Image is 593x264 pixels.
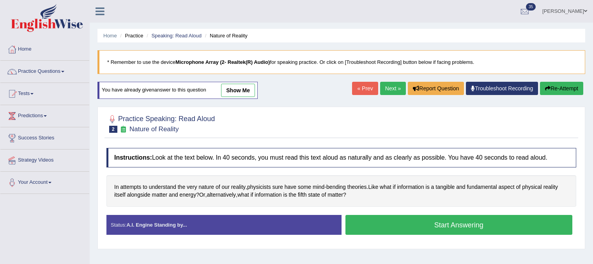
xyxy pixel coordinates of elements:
[169,191,178,199] span: Click to see word definition
[298,183,311,191] span: Click to see word definition
[106,113,215,133] h2: Practice Speaking: Read Aloud
[435,183,455,191] span: Click to see word definition
[522,183,542,191] span: Click to see word definition
[178,183,185,191] span: Click to see word definition
[543,183,558,191] span: Click to see word definition
[129,125,179,133] small: Nature of Reality
[199,191,205,199] span: Click to see word definition
[175,59,270,65] b: Microphone Array (2- Realtek(R) Audio)
[0,39,89,58] a: Home
[250,191,253,199] span: Click to see word definition
[247,183,271,191] span: Click to see word definition
[347,183,367,191] span: Click to see word definition
[380,183,391,191] span: Click to see word definition
[431,183,434,191] span: Click to see word definition
[0,172,89,191] a: Your Account
[352,82,378,95] a: « Prev
[368,183,378,191] span: Click to see word definition
[109,126,117,133] span: 2
[0,61,89,80] a: Practice Questions
[143,183,147,191] span: Click to see word definition
[106,175,576,207] div: , - . ? , , ?
[326,183,346,191] span: Click to see word definition
[397,183,424,191] span: Click to see word definition
[516,183,521,191] span: Click to see word definition
[0,127,89,147] a: Success Stories
[0,105,89,125] a: Predictions
[526,3,536,11] span: 35
[149,183,176,191] span: Click to see word definition
[187,183,197,191] span: Click to see word definition
[0,83,89,102] a: Tests
[283,191,287,199] span: Click to see word definition
[97,82,258,99] div: You have already given answer to this question
[97,50,585,74] blockquote: * Remember to use the device for speaking practice. Or click on [Troubleshoot Recording] button b...
[466,82,538,95] a: Troubleshoot Recording
[327,191,343,199] span: Click to see word definition
[114,191,126,199] span: Click to see word definition
[289,191,296,199] span: Click to see word definition
[216,183,220,191] span: Click to see word definition
[313,183,324,191] span: Click to see word definition
[255,191,281,199] span: Click to see word definition
[119,126,127,133] small: Exam occurring question
[285,183,296,191] span: Click to see word definition
[426,183,430,191] span: Click to see word definition
[408,82,464,95] button: Report Question
[393,183,396,191] span: Click to see word definition
[151,33,202,39] a: Speaking: Read Aloud
[106,148,576,167] h4: Look at the text below. In 40 seconds, you must read this text aloud as naturally and as clearly ...
[152,191,168,199] span: Click to see word definition
[203,32,248,39] li: Nature of Reality
[322,191,326,199] span: Click to see word definition
[237,191,249,199] span: Click to see word definition
[179,191,196,199] span: Click to see word definition
[273,183,283,191] span: Click to see word definition
[103,33,117,39] a: Home
[126,222,187,228] strong: A.I. Engine Standing by...
[106,215,342,235] div: Status:
[308,191,320,199] span: Click to see word definition
[345,215,573,235] button: Start Answering
[114,183,119,191] span: Click to see word definition
[120,183,142,191] span: Click to see word definition
[231,183,246,191] span: Click to see word definition
[540,82,583,95] button: Re-Attempt
[198,183,214,191] span: Click to see word definition
[222,183,230,191] span: Click to see word definition
[221,84,255,97] a: show me
[207,191,236,199] span: Click to see word definition
[298,191,307,199] span: Click to see word definition
[127,191,150,199] span: Click to see word definition
[467,183,497,191] span: Click to see word definition
[498,183,514,191] span: Click to see word definition
[456,183,465,191] span: Click to see word definition
[118,32,143,39] li: Practice
[114,154,152,161] b: Instructions:
[0,150,89,169] a: Strategy Videos
[380,82,406,95] a: Next »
